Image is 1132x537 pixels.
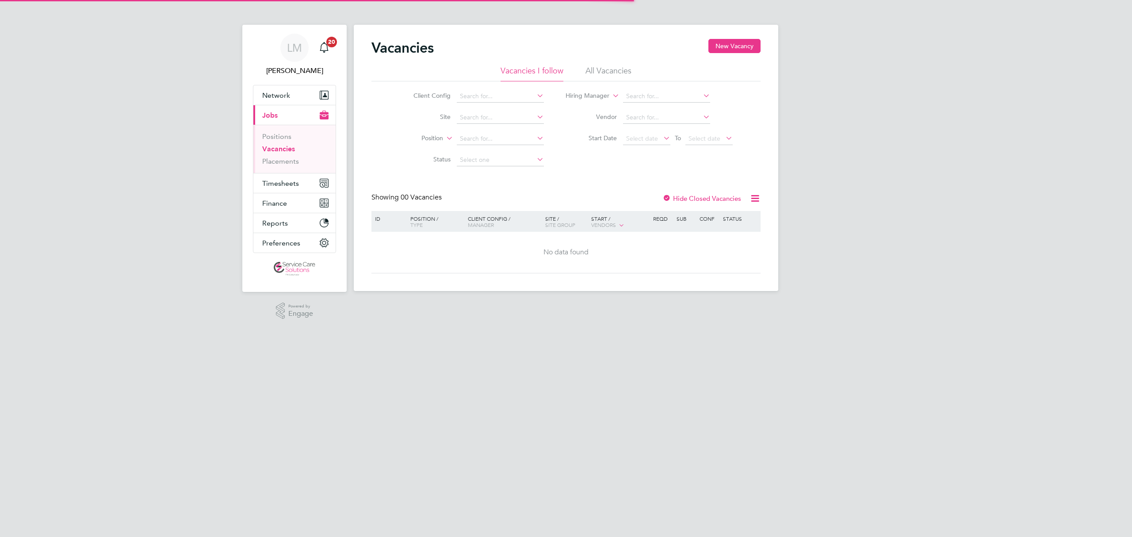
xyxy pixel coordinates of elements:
[708,39,761,53] button: New Vacancy
[457,133,544,145] input: Search for...
[457,111,544,124] input: Search for...
[253,85,336,105] button: Network
[468,221,494,228] span: Manager
[392,134,443,143] label: Position
[623,111,710,124] input: Search for...
[262,219,288,227] span: Reports
[262,132,291,141] a: Positions
[373,211,404,226] div: ID
[326,37,337,47] span: 20
[274,262,315,276] img: servicecare-logo-retina.png
[373,248,759,257] div: No data found
[253,105,336,125] button: Jobs
[371,193,444,202] div: Showing
[626,134,658,142] span: Select date
[253,65,336,76] span: Lee McMillan
[501,65,563,81] li: Vacancies I follow
[262,199,287,207] span: Finance
[566,134,617,142] label: Start Date
[585,65,631,81] li: All Vacancies
[400,155,451,163] label: Status
[262,91,290,100] span: Network
[253,233,336,253] button: Preferences
[674,211,697,226] div: Sub
[457,154,544,166] input: Select one
[253,173,336,193] button: Timesheets
[287,42,302,54] span: LM
[466,211,543,232] div: Client Config /
[688,134,720,142] span: Select date
[253,193,336,213] button: Finance
[288,310,313,318] span: Engage
[589,211,651,233] div: Start /
[591,221,616,228] span: Vendors
[400,113,451,121] label: Site
[253,34,336,76] a: LM[PERSON_NAME]
[276,303,314,319] a: Powered byEngage
[401,193,442,202] span: 00 Vacancies
[543,211,589,232] div: Site /
[404,211,466,232] div: Position /
[262,145,295,153] a: Vacancies
[262,239,300,247] span: Preferences
[457,90,544,103] input: Search for...
[410,221,423,228] span: Type
[288,303,313,310] span: Powered by
[315,34,333,62] a: 20
[545,221,575,228] span: Site Group
[371,39,434,57] h2: Vacancies
[662,194,741,203] label: Hide Closed Vacancies
[566,113,617,121] label: Vendor
[558,92,609,100] label: Hiring Manager
[672,132,684,144] span: To
[623,90,710,103] input: Search for...
[253,262,336,276] a: Go to home page
[697,211,720,226] div: Conf
[651,211,674,226] div: Reqd
[400,92,451,100] label: Client Config
[262,157,299,165] a: Placements
[721,211,759,226] div: Status
[262,179,299,188] span: Timesheets
[253,213,336,233] button: Reports
[262,111,278,119] span: Jobs
[242,25,347,292] nav: Main navigation
[253,125,336,173] div: Jobs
